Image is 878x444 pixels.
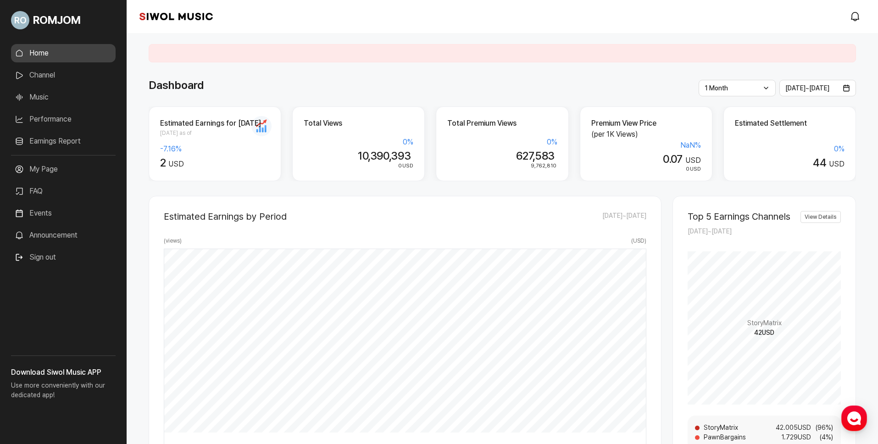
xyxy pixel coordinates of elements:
span: ( 96 %) [811,423,834,433]
h2: Estimated Earnings by Period [164,211,287,222]
a: Events [11,204,116,222]
div: USD [735,156,845,170]
h2: Total Premium Views [447,118,557,129]
a: modal.notifications [847,7,865,26]
span: ( 4 %) [811,433,834,442]
h2: Total Views [304,118,413,129]
p: (per 1K Views) [591,129,701,140]
div: USD [591,165,701,173]
div: USD [304,162,413,170]
div: NaN % [591,140,701,151]
div: USD [160,156,270,170]
span: [DATE] as of [160,129,270,137]
span: 42.005 USD [768,423,811,433]
span: [DATE] ~ [DATE] [602,211,646,222]
span: 42 USD [754,328,774,338]
a: Channel [11,66,116,84]
a: Announcement [11,226,116,244]
a: View Details [800,211,841,223]
a: My Page [11,160,116,178]
div: USD [591,153,701,166]
span: StoryMatrix [747,318,782,328]
span: 2 [160,156,166,169]
span: 0 [686,166,689,172]
span: StoryMatrix [703,423,768,433]
h2: Estimated Earnings for [DATE] [160,118,270,129]
span: 9,762,810 [531,162,556,169]
a: Earnings Report [11,132,116,150]
a: Performance [11,110,116,128]
div: -7.16 % [160,144,270,155]
span: 44 [813,156,826,169]
h2: Top 5 Earnings Channels [688,211,790,222]
h3: Download Siwol Music APP [11,367,116,378]
a: FAQ [11,182,116,200]
h2: Premium View Price [591,118,701,129]
div: 0 % [735,144,845,155]
span: 10,390,393 [358,149,411,162]
h2: Estimated Settlement [735,118,845,129]
span: [DATE] ~ [DATE] [785,84,829,92]
a: Music [11,88,116,106]
button: [DATE]~[DATE] [779,80,856,96]
h1: Dashboard [149,77,204,94]
a: Home [11,44,116,62]
span: 0.07 [663,152,683,166]
span: [DATE] ~ [DATE] [688,228,732,235]
span: ROMJOM [33,12,80,28]
a: Go to My Profile [11,7,116,33]
span: PawnBargains [703,433,768,442]
span: ( USD ) [631,237,646,245]
button: Sign out [11,248,60,266]
span: 627,583 [516,149,555,162]
span: 1.729 USD [768,433,811,442]
span: 1 Month [705,84,728,92]
span: 0 [398,162,402,169]
div: 0 % [447,137,557,148]
div: 0 % [304,137,413,148]
span: ( views ) [164,237,182,245]
p: Use more conveniently with our dedicated app! [11,378,116,407]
